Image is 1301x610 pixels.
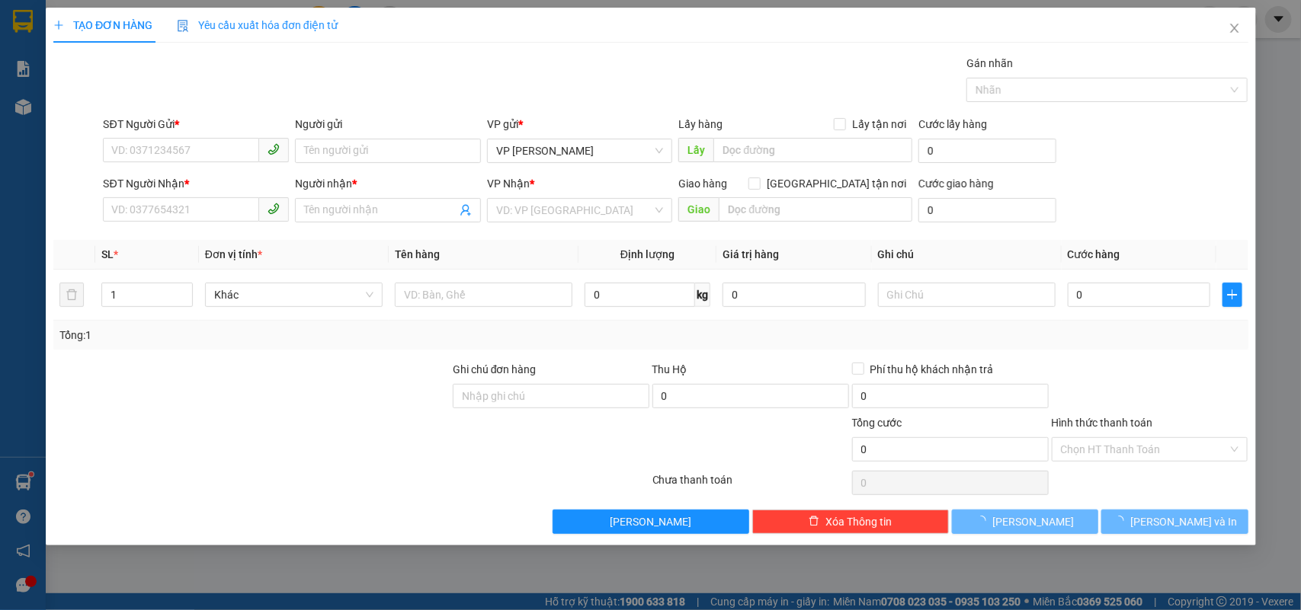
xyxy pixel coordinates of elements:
[976,516,992,526] span: loading
[553,509,749,534] button: [PERSON_NAME]
[877,283,1055,307] input: Ghi Chú
[610,513,691,530] span: [PERSON_NAME]
[395,248,440,260] span: Tên hàng
[751,509,948,534] button: deleteXóa Thông tin
[214,283,373,306] span: Khác
[951,509,1098,534] button: [PERSON_NAME]
[695,283,710,307] span: kg
[268,143,280,155] span: phone
[453,384,649,408] input: Ghi chú đơn hàng
[59,283,84,307] button: delete
[719,197,912,222] input: Dọc đường
[177,20,189,32] img: icon
[1222,283,1242,307] button: plus
[825,513,892,530] span: Xóa Thông tin
[53,20,64,30] span: plus
[460,204,472,216] span: user-add
[652,363,687,375] span: Thu Hộ
[966,57,1013,69] label: Gán nhãn
[864,361,999,378] span: Phí thu hộ khách nhận trả
[103,116,289,133] div: SĐT Người Gửi
[1114,516,1130,526] span: loading
[103,175,289,192] div: SĐT Người Nhận
[678,197,719,222] span: Giao
[59,327,503,343] div: Tổng: 1
[846,116,912,133] span: Lấy tận nơi
[487,116,673,133] div: VP gửi
[53,19,152,31] span: TẠO ĐƠN HÀNG
[713,138,912,162] input: Dọc đường
[101,248,114,260] span: SL
[851,417,902,429] span: Tổng cước
[395,283,572,307] input: VD: Bàn, Ghế
[295,175,481,192] div: Người nhận
[918,139,1056,163] input: Cước lấy hàng
[1223,289,1241,301] span: plus
[1228,22,1240,34] span: close
[918,177,994,190] label: Cước giao hàng
[1130,513,1237,530] span: [PERSON_NAME] và In
[918,118,987,130] label: Cước lấy hàng
[678,118,723,130] span: Lấy hàng
[678,138,713,162] span: Lấy
[177,19,338,31] span: Yêu cầu xuất hóa đơn điện tử
[723,248,779,260] span: Giá trị hàng
[918,198,1056,222] input: Cước giao hàng
[761,175,912,192] span: [GEOGRAPHIC_DATA] tận nơi
[871,240,1061,270] th: Ghi chú
[992,513,1074,530] span: [PERSON_NAME]
[453,363,537,375] label: Ghi chú đơn hàng
[487,177,530,190] span: VP Nhận
[651,471,851,498] div: Chưa thanh toán
[620,248,675,260] span: Định lượng
[205,248,262,260] span: Đơn vị tính
[1213,8,1255,50] button: Close
[268,203,280,215] span: phone
[723,283,866,307] input: 0
[1067,248,1120,260] span: Cước hàng
[678,177,727,190] span: Giao hàng
[496,139,664,162] span: VP Bảo Hà
[1051,417,1152,429] label: Hình thức thanh toán
[295,116,481,133] div: Người gửi
[809,516,819,528] span: delete
[1101,509,1248,534] button: [PERSON_NAME] và In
